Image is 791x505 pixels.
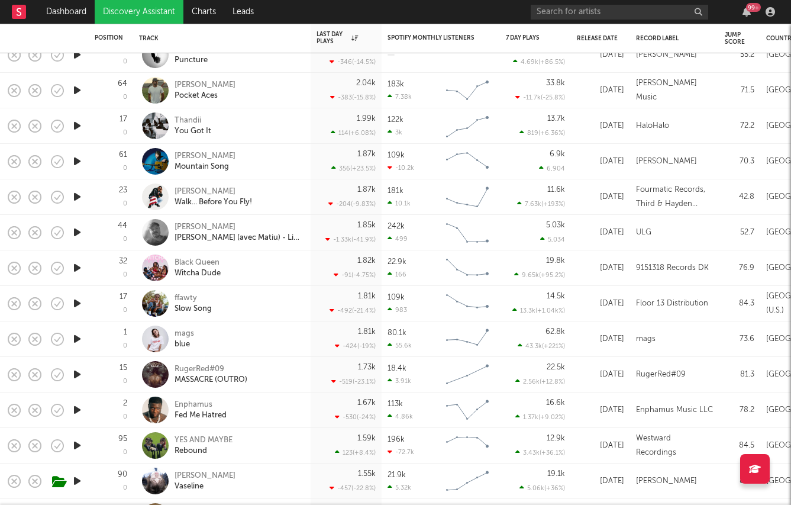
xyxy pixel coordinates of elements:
[119,258,127,265] div: 32
[441,182,494,212] svg: Chart title
[742,7,751,17] button: 99+
[175,293,212,314] a: ffawtySlow Song
[540,236,565,243] div: 5,034
[388,329,406,337] div: 80.1k
[357,150,376,158] div: 1.87k
[547,186,565,194] div: 11.6k
[577,474,624,488] div: [DATE]
[636,332,656,346] div: mags
[118,222,127,230] div: 44
[546,79,565,87] div: 33.8k
[514,271,565,279] div: 9.65k ( +95.2 % )
[388,436,405,443] div: 196k
[175,258,221,268] div: Black Queen
[515,449,565,456] div: 3.43k ( +36.1 % )
[123,272,127,278] div: 0
[388,365,406,372] div: 18.4k
[175,293,212,304] div: ffawty
[546,221,565,229] div: 5.03k
[519,129,565,137] div: 819 ( +6.36 % )
[577,83,624,98] div: [DATE]
[118,471,127,478] div: 90
[175,471,235,492] a: [PERSON_NAME]Vaseline
[335,413,376,421] div: -530 ( -24 % )
[175,410,227,421] div: Fed Me Hatred
[515,94,565,101] div: -11.7k ( -25.8 % )
[331,378,376,385] div: -519 ( -23.1 % )
[441,289,494,319] svg: Chart title
[725,119,754,133] div: 72.2
[577,261,624,275] div: [DATE]
[725,439,754,453] div: 84.5
[123,378,127,385] div: 0
[123,485,127,491] div: 0
[175,80,235,101] a: [PERSON_NAME]Pocket Aces
[175,364,247,385] a: RugerRed#09MASSACRE (OUTRO)
[175,435,233,446] div: YES AND MAYBE
[388,152,405,159] div: 109k
[358,364,376,371] div: 1.73k
[388,294,405,301] div: 109k
[123,236,127,243] div: 0
[118,80,127,88] div: 64
[577,297,624,311] div: [DATE]
[357,186,376,194] div: 1.87k
[175,55,235,66] div: Puncture
[577,226,624,240] div: [DATE]
[175,151,235,172] a: [PERSON_NAME]Mountain Song
[357,221,376,229] div: 1.85k
[330,484,376,492] div: -457 ( -22.8 % )
[358,292,376,300] div: 1.81k
[317,31,358,45] div: Last Day Plays
[388,34,476,41] div: Spotify Monthly Listeners
[577,35,618,42] div: Release Date
[388,400,403,408] div: 113k
[547,115,565,123] div: 13.7k
[175,400,227,421] a: EnphamusFed Me Hatred
[357,399,376,407] div: 1.67k
[515,378,565,385] div: 2.56k ( +12.8 % )
[546,399,565,407] div: 16.6k
[331,165,376,172] div: 356 ( +23.5 % )
[636,35,707,42] div: Record Label
[550,150,565,158] div: 6.9k
[175,481,235,492] div: Vaseline
[175,304,212,314] div: Slow Song
[175,471,235,481] div: [PERSON_NAME]
[356,79,376,87] div: 2.04k
[388,223,405,230] div: 242k
[388,164,414,172] div: -10.2k
[531,5,708,20] input: Search for artists
[388,342,412,349] div: 55.6k
[636,297,708,311] div: Floor 13 Distribution
[175,258,221,279] a: Black QueenWitcha Dude
[175,375,247,385] div: MASSACRE (OUTRO)
[175,364,247,375] div: RugerRed#09
[123,59,127,65] div: 0
[441,360,494,390] svg: Chart title
[636,76,713,105] div: [PERSON_NAME] Music
[123,307,127,314] div: 0
[175,115,211,126] div: Thandii
[388,93,412,101] div: 7.38k
[331,129,376,137] div: 114 ( +6.08 % )
[335,449,376,456] div: 123 ( +8.4 % )
[746,3,761,12] div: 99 +
[388,413,413,420] div: 4.86k
[441,76,494,105] svg: Chart title
[636,119,669,133] div: HaloHalo
[175,268,221,279] div: Witcha Dude
[95,34,123,41] div: Position
[512,307,565,314] div: 13.3k ( +1.04k % )
[636,432,713,460] div: Westward Recordings
[175,186,252,197] div: [PERSON_NAME]
[539,165,565,172] div: 6,904
[175,400,227,410] div: Enphamus
[518,342,565,350] div: 43.3k ( +221 % )
[388,471,406,479] div: 21.9k
[725,297,754,311] div: 84.3
[120,293,127,301] div: 17
[388,235,408,243] div: 499
[330,94,376,101] div: -383 ( -15.8 % )
[175,162,235,172] div: Mountain Song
